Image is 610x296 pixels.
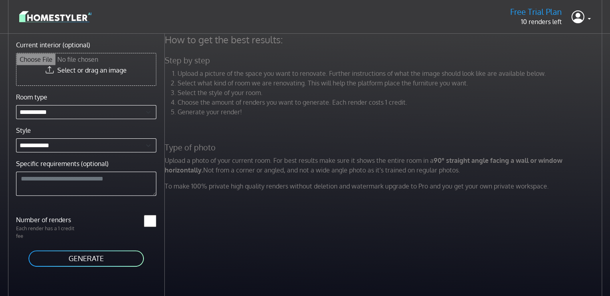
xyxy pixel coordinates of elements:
[28,249,145,268] button: GENERATE
[11,225,86,240] p: Each render has a 1 credit fee
[178,78,604,88] li: Select what kind of room we are renovating. This will help the platform place the furniture you w...
[165,156,562,174] strong: 90° straight angle facing a wall or window horizontally.
[19,10,91,24] img: logo-3de290ba35641baa71223ecac5eacb59cb85b4c7fdf211dc9aaecaaee71ea2f8.svg
[510,17,562,26] p: 10 renders left
[510,7,562,17] h5: Free Trial Plan
[178,88,604,97] li: Select the style of your room.
[160,55,609,65] h5: Step by step
[160,34,609,46] h4: How to get the best results:
[16,92,47,102] label: Room type
[16,126,31,135] label: Style
[160,181,609,191] p: To make 100% private high quality renders without deletion and watermark upgrade to Pro and you g...
[11,215,86,225] label: Number of renders
[16,40,90,50] label: Current interior (optional)
[16,159,109,168] label: Specific requirements (optional)
[160,142,609,152] h5: Type of photo
[160,156,609,175] p: Upload a photo of your current room. For best results make sure it shows the entire room in a Not...
[178,107,604,117] li: Generate your render!
[178,97,604,107] li: Choose the amount of renders you want to generate. Each render costs 1 credit.
[178,69,604,78] li: Upload a picture of the space you want to renovate. Further instructions of what the image should...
